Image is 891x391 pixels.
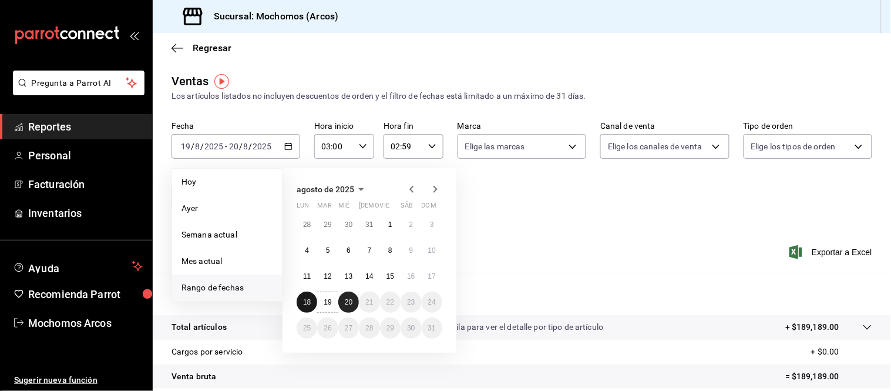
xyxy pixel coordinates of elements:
[172,346,243,358] p: Cargos por servicio
[345,324,352,332] abbr: 27 de agosto de 2025
[303,324,311,332] abbr: 25 de agosto de 2025
[422,202,436,214] abbr: domingo
[401,240,421,261] button: 9 de agosto de 2025
[297,185,354,194] span: agosto de 2025
[172,287,872,301] p: Resumen
[380,214,401,235] button: 1 de agosto de 2025
[28,119,143,135] span: Reportes
[129,31,139,40] button: open_drawer_menu
[792,245,872,259] button: Exportar a Excel
[409,321,604,333] p: Da clic en la fila para ver el detalle por tipo de artículo
[785,321,839,333] p: + $189,189.00
[303,272,311,280] abbr: 11 de agosto de 2025
[401,202,413,214] abbr: sábado
[297,318,317,339] button: 25 de agosto de 2025
[249,142,253,151] span: /
[811,346,872,358] p: + $0.00
[422,240,442,261] button: 10 de agosto de 2025
[28,176,143,192] span: Facturación
[317,214,338,235] button: 29 de julio de 2025
[297,240,317,261] button: 4 de agosto de 2025
[225,142,227,151] span: -
[28,286,143,302] span: Recomienda Parrot
[297,292,317,313] button: 18 de agosto de 2025
[388,220,392,229] abbr: 1 de agosto de 2025
[243,142,249,151] input: --
[172,72,209,90] div: Ventas
[345,220,352,229] abbr: 30 de julio de 2025
[458,122,586,131] label: Marca
[386,298,394,306] abbr: 22 de agosto de 2025
[172,370,216,383] p: Venta bruta
[181,202,273,215] span: Ayer
[200,142,204,151] span: /
[785,370,872,383] p: = $189,189.00
[297,202,309,214] abbr: lunes
[401,266,421,287] button: 16 de agosto de 2025
[380,240,401,261] button: 8 de agosto de 2025
[324,220,331,229] abbr: 29 de julio de 2025
[422,318,442,339] button: 31 de agosto de 2025
[428,246,436,255] abbr: 10 de agosto de 2025
[386,272,394,280] abbr: 15 de agosto de 2025
[338,318,359,339] button: 27 de agosto de 2025
[28,148,143,163] span: Personal
[324,272,331,280] abbr: 12 de agosto de 2025
[600,122,729,131] label: Canal de venta
[359,214,379,235] button: 31 de julio de 2025
[172,122,300,131] label: Fecha
[338,240,359,261] button: 6 de agosto de 2025
[428,324,436,332] abbr: 31 de agosto de 2025
[338,202,349,214] abbr: miércoles
[214,74,229,89] button: Tooltip marker
[181,282,273,294] span: Rango de fechas
[465,141,525,152] span: Elige las marcas
[228,142,239,151] input: --
[428,272,436,280] abbr: 17 de agosto de 2025
[314,122,374,131] label: Hora inicio
[239,142,243,151] span: /
[380,292,401,313] button: 22 de agosto de 2025
[14,374,143,386] span: Sugerir nueva función
[422,292,442,313] button: 24 de agosto de 2025
[297,214,317,235] button: 28 de julio de 2025
[8,85,144,98] a: Pregunta a Parrot AI
[744,122,872,131] label: Tipo de orden
[365,220,373,229] abbr: 31 de julio de 2025
[380,202,389,214] abbr: viernes
[359,240,379,261] button: 7 de agosto de 2025
[422,214,442,235] button: 3 de agosto de 2025
[359,292,379,313] button: 21 de agosto de 2025
[388,246,392,255] abbr: 8 de agosto de 2025
[422,266,442,287] button: 17 de agosto de 2025
[191,142,194,151] span: /
[338,214,359,235] button: 30 de julio de 2025
[204,9,338,24] h3: Sucursal: Mochomos (Arcos)
[172,321,227,333] p: Total artículos
[193,42,231,54] span: Regresar
[401,292,421,313] button: 23 de agosto de 2025
[345,298,352,306] abbr: 20 de agosto de 2025
[303,298,311,306] abbr: 18 de agosto de 2025
[365,272,373,280] abbr: 14 de agosto de 2025
[380,266,401,287] button: 15 de agosto de 2025
[324,324,331,332] abbr: 26 de agosto de 2025
[409,220,413,229] abbr: 2 de agosto de 2025
[751,141,836,152] span: Elige los tipos de orden
[317,240,338,261] button: 5 de agosto de 2025
[317,266,338,287] button: 12 de agosto de 2025
[297,266,317,287] button: 11 de agosto de 2025
[326,246,330,255] abbr: 5 de agosto de 2025
[32,77,126,89] span: Pregunta a Parrot AI
[608,141,702,152] span: Elige los canales de venta
[180,142,191,151] input: --
[401,318,421,339] button: 30 de agosto de 2025
[317,292,338,313] button: 19 de agosto de 2025
[297,182,368,196] button: agosto de 2025
[359,318,379,339] button: 28 de agosto de 2025
[359,202,428,214] abbr: jueves
[338,292,359,313] button: 20 de agosto de 2025
[407,324,415,332] abbr: 30 de agosto de 2025
[181,229,273,241] span: Semana actual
